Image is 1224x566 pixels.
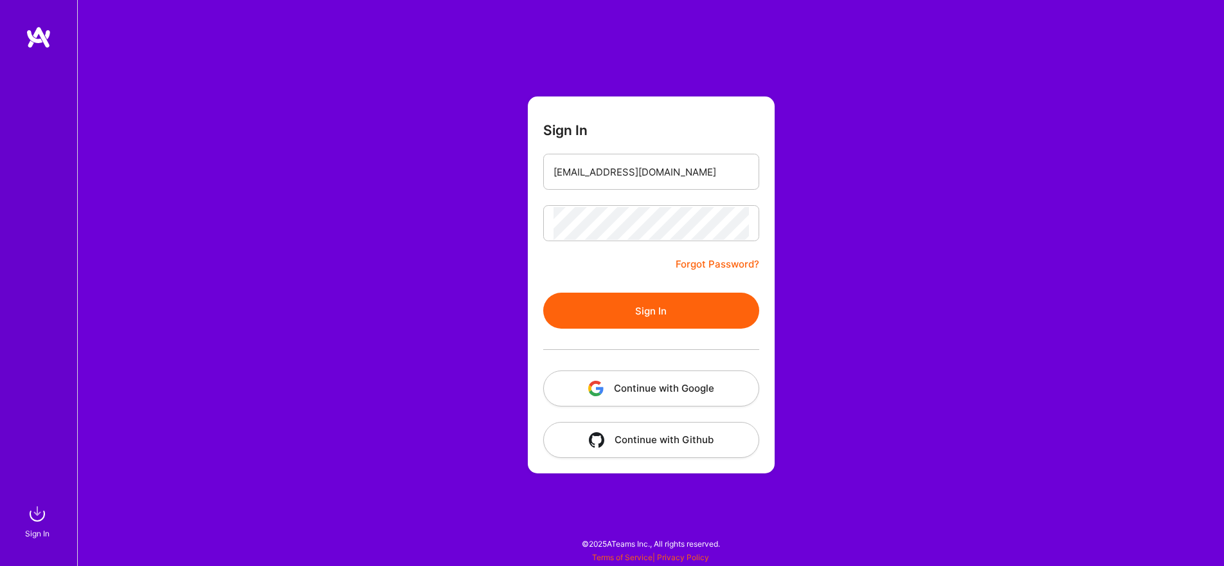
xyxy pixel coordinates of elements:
[543,370,759,406] button: Continue with Google
[553,156,749,188] input: Email...
[27,501,50,540] a: sign inSign In
[657,552,709,562] a: Privacy Policy
[592,552,709,562] span: |
[543,422,759,458] button: Continue with Github
[25,527,50,540] div: Sign In
[588,381,604,396] img: icon
[676,257,759,272] a: Forgot Password?
[589,432,604,448] img: icon
[24,501,50,527] img: sign in
[543,293,759,329] button: Sign In
[26,26,51,49] img: logo
[77,527,1224,560] div: © 2025 ATeams Inc., All rights reserved.
[543,122,588,138] h3: Sign In
[592,552,652,562] a: Terms of Service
